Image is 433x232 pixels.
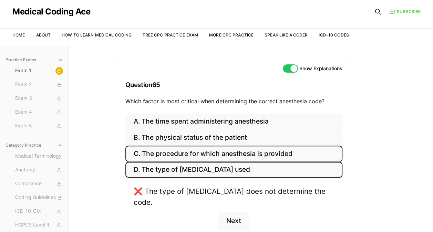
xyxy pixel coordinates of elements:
a: Home [12,32,25,38]
span: Anatomy [15,166,63,174]
a: ICD-10 Codes [319,32,349,38]
button: C. The procedure for which anesthesia is provided [125,146,342,162]
a: Subscribe [389,9,421,15]
span: Exam 4 [15,108,63,116]
span: Medical Terminology [15,152,63,160]
button: Exam 5 [12,120,66,131]
button: B. The physical status of the patient [125,130,342,146]
span: HCPCS Level II [15,221,63,229]
button: Medical Terminology [12,151,66,162]
a: Medical Coding Ace [12,8,90,16]
a: More CPC Practice [209,32,254,38]
span: Exam 1 [15,67,63,75]
span: Exam 5 [15,122,63,130]
button: Practice Exams [3,54,66,65]
h3: Question 65 [125,75,342,95]
button: Exam 3 [12,93,66,104]
p: Which factor is most critical when determining the correct anesthesia code? [125,97,342,105]
button: Exam 4 [12,107,66,118]
a: How to Learn Medical Coding [62,32,132,38]
button: Exam 2 [12,79,66,90]
a: About [36,32,51,38]
span: Compliance [15,180,63,188]
a: Free CPC Practice Exam [143,32,198,38]
button: Compliance [12,178,66,189]
button: A. The time spent administering anesthesia [125,114,342,130]
span: Exam 3 [15,95,63,102]
button: Next [218,212,249,230]
button: Anatomy [12,165,66,176]
div: ❌ The type of [MEDICAL_DATA] does not determine the code. [134,186,334,207]
span: ICD-10-CM [15,208,63,215]
button: Exam 1 [12,65,66,76]
button: HCPCS Level II [12,220,66,231]
button: Coding Guidelines [12,192,66,203]
button: D. The type of [MEDICAL_DATA] used [125,162,342,178]
button: Category Practice [3,140,66,151]
label: Show Explanations [299,66,342,71]
span: Coding Guidelines [15,194,63,201]
button: ICD-10-CM [12,206,66,217]
a: Speak Like a Coder [265,32,308,38]
span: Exam 2 [15,81,63,88]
